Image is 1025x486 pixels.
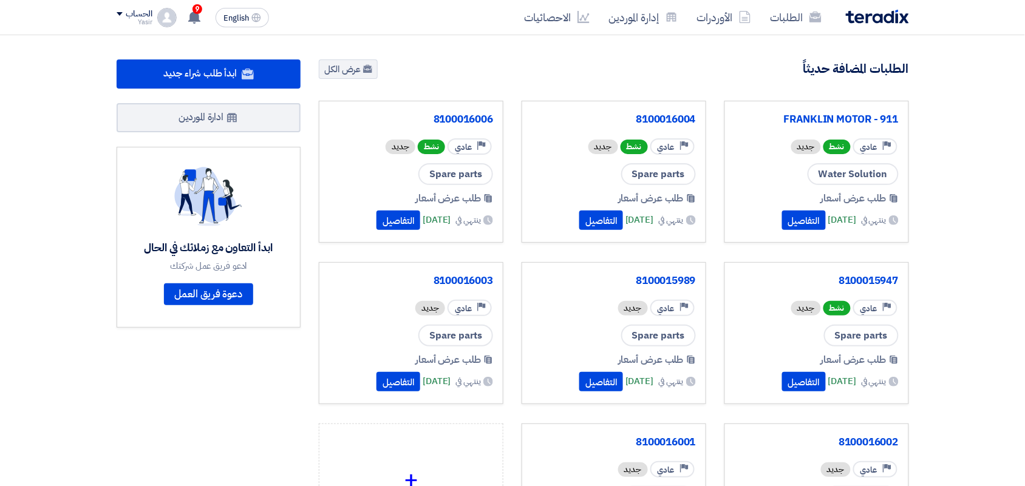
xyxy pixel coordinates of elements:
span: English [223,14,249,22]
img: profile_test.png [157,8,177,27]
span: Spare parts [824,325,899,346]
div: ادعو فريق عمل شركتك [144,260,273,271]
span: طلب عرض أسعار [821,191,887,206]
a: 8100015989 [532,275,696,287]
span: Spare parts [621,163,696,185]
a: FRANKLIN MOTOR - 911 [735,113,899,126]
span: [DATE] [828,213,856,227]
button: التفاصيل [782,372,826,391]
span: طلب عرض أسعار [415,353,481,367]
span: عادي [860,303,877,314]
span: طلب عرض أسعار [618,191,684,206]
div: الحساب [126,9,152,19]
button: التفاصيل [376,211,420,230]
span: [DATE] [828,374,856,388]
a: دعوة فريق العمل [164,283,254,305]
span: نشط [823,301,851,316]
h4: الطلبات المضافة حديثاً [803,61,909,76]
span: 9 [192,4,202,14]
span: عادي [455,303,472,314]
button: التفاصيل [376,372,420,391]
span: Spare parts [621,325,696,346]
a: 8100015947 [735,275,899,287]
button: التفاصيل [579,211,623,230]
span: [DATE] [625,213,653,227]
span: ابدأ طلب شراء جديد [163,66,237,81]
a: الأوردرات [687,3,761,32]
div: جديد [588,140,618,154]
div: جديد [415,301,445,316]
div: جديد [791,140,821,154]
span: Water Solution [808,163,899,185]
span: ينتهي في [658,375,683,388]
a: الاحصائيات [515,3,599,32]
div: جديد [618,301,648,316]
button: التفاصيل [782,211,826,230]
span: عادي [860,141,877,153]
span: طلب عرض أسعار [618,353,684,367]
img: invite_your_team.svg [174,167,242,226]
a: الطلبات [761,3,831,32]
span: ينتهي في [456,214,481,226]
span: Spare parts [418,163,493,185]
a: إدارة الموردين [599,3,687,32]
span: عادي [658,141,675,153]
span: عادي [455,141,472,153]
img: Teradix logo [846,10,909,24]
span: نشط [621,140,648,154]
a: 8100016003 [329,275,493,287]
a: 8100016001 [532,436,696,448]
button: English [216,8,269,27]
span: طلب عرض أسعار [821,353,887,367]
span: ينتهي في [658,214,683,226]
span: ينتهي في [456,375,481,388]
span: عادي [860,464,877,476]
div: Yasir [117,19,152,25]
span: عادي [658,303,675,314]
span: [DATE] [423,374,451,388]
span: ينتهي في [861,214,886,226]
a: 8100016006 [329,113,493,126]
button: التفاصيل [579,372,623,391]
span: ينتهي في [861,375,886,388]
span: نشط [418,140,445,154]
span: عادي [658,464,675,476]
a: 8100016002 [735,436,899,448]
div: جديد [821,462,851,477]
div: جديد [386,140,415,154]
a: عرض الكل [319,59,378,79]
span: [DATE] [625,374,653,388]
div: جديد [791,301,821,316]
a: ادارة الموردين [117,103,301,132]
div: ابدأ التعاون مع زملائك في الحال [144,241,273,255]
span: طلب عرض أسعار [415,191,481,206]
span: Spare parts [418,325,493,346]
span: [DATE] [423,213,451,227]
div: جديد [618,462,648,477]
a: 8100016004 [532,113,696,126]
span: نشط [823,140,851,154]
